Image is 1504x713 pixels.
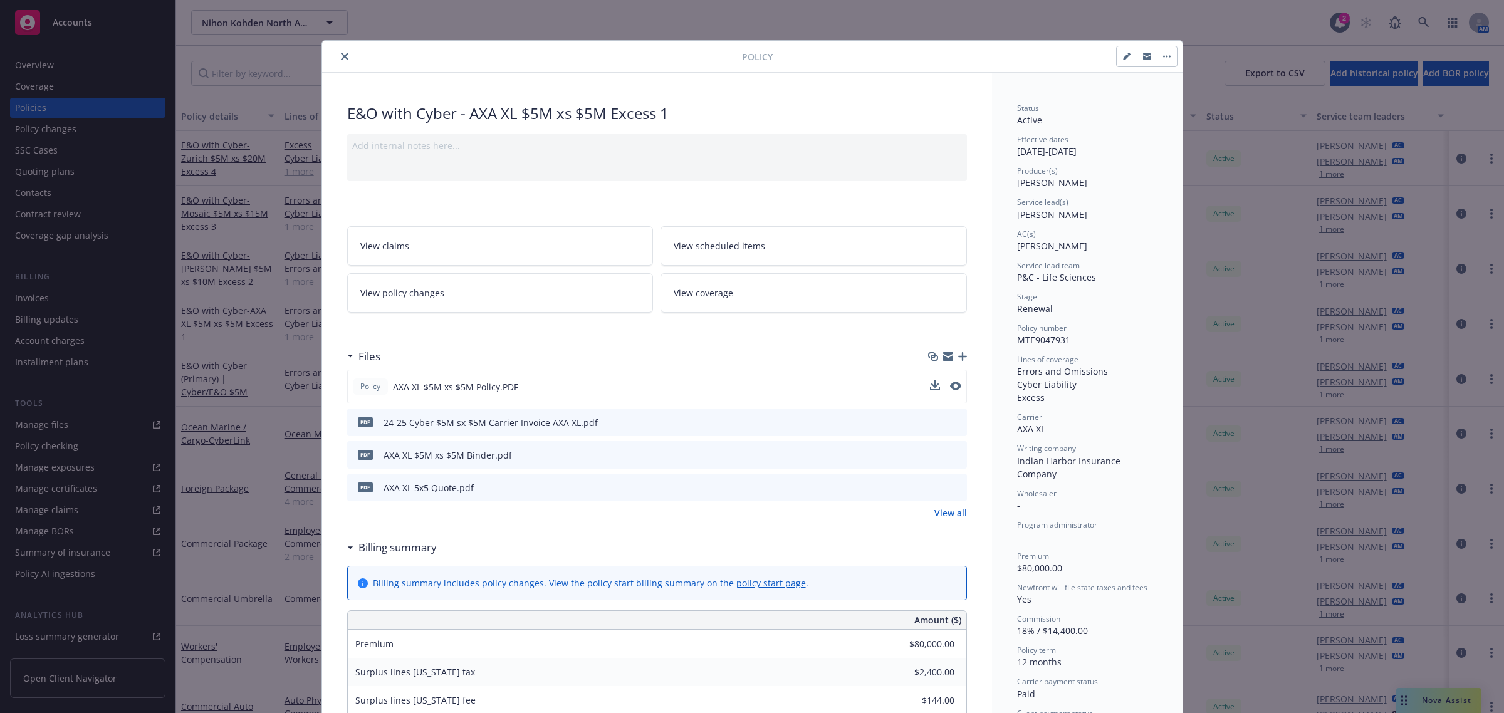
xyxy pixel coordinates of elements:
[347,103,967,124] div: E&O with Cyber - AXA XL $5M xs $5M Excess 1
[1017,656,1062,668] span: 12 months
[1017,240,1087,252] span: [PERSON_NAME]
[1017,114,1042,126] span: Active
[355,638,394,650] span: Premium
[384,481,474,494] div: AXA XL 5x5 Quote.pdf
[1017,291,1037,302] span: Stage
[950,380,961,393] button: preview file
[880,663,962,682] input: 0.00
[358,381,383,392] span: Policy
[1017,134,1157,158] div: [DATE] - [DATE]
[674,286,733,299] span: View coverage
[1017,303,1053,315] span: Renewal
[1017,134,1068,145] span: Effective dates
[736,577,806,589] a: policy start page
[1017,593,1031,605] span: Yes
[1017,271,1096,283] span: P&C - Life Sciences
[934,506,967,519] a: View all
[355,694,476,706] span: Surplus lines [US_STATE] fee
[880,691,962,710] input: 0.00
[1017,443,1076,454] span: Writing company
[384,416,598,429] div: 24-25 Cyber $5M sx $5M Carrier Invoice AXA XL.pdf
[1017,531,1020,543] span: -
[1017,551,1049,561] span: Premium
[931,449,941,462] button: download file
[1017,645,1056,655] span: Policy term
[950,382,961,390] button: preview file
[355,666,475,678] span: Surplus lines [US_STATE] tax
[373,576,808,590] div: Billing summary includes policy changes. View the policy start billing summary on the .
[1017,260,1080,271] span: Service lead team
[393,380,518,393] span: AXA XL $5M xs $5M Policy.PDF
[661,273,967,313] a: View coverage
[931,481,941,494] button: download file
[347,273,654,313] a: View policy changes
[1017,391,1157,404] div: Excess
[337,49,352,64] button: close
[347,539,437,556] div: Billing summary
[1017,582,1147,593] span: Newfront will file state taxes and fees
[951,481,962,494] button: preview file
[1017,365,1157,378] div: Errors and Omissions
[1017,177,1087,189] span: [PERSON_NAME]
[1017,323,1067,333] span: Policy number
[1017,519,1097,530] span: Program administrator
[1017,423,1045,435] span: AXA XL
[1017,209,1087,221] span: [PERSON_NAME]
[360,286,444,299] span: View policy changes
[1017,165,1058,176] span: Producer(s)
[930,380,940,393] button: download file
[358,450,373,459] span: pdf
[358,417,373,427] span: pdf
[951,449,962,462] button: preview file
[1017,676,1098,687] span: Carrier payment status
[1017,197,1068,207] span: Service lead(s)
[1017,354,1078,365] span: Lines of coverage
[1017,688,1035,700] span: Paid
[358,482,373,492] span: pdf
[914,613,961,627] span: Amount ($)
[352,139,962,152] div: Add internal notes here...
[1017,455,1123,480] span: Indian Harbor Insurance Company
[384,449,512,462] div: AXA XL $5M xs $5M Binder.pdf
[358,348,380,365] h3: Files
[880,635,962,653] input: 0.00
[360,239,409,252] span: View claims
[931,416,941,429] button: download file
[347,226,654,266] a: View claims
[1017,103,1039,113] span: Status
[1017,562,1062,574] span: $80,000.00
[347,348,380,365] div: Files
[1017,334,1070,346] span: MTE9047931
[951,416,962,429] button: preview file
[358,539,437,556] h3: Billing summary
[1017,499,1020,511] span: -
[661,226,967,266] a: View scheduled items
[1017,488,1057,499] span: Wholesaler
[742,50,773,63] span: Policy
[1017,229,1036,239] span: AC(s)
[674,239,765,252] span: View scheduled items
[1017,625,1088,637] span: 18% / $14,400.00
[1017,613,1060,624] span: Commission
[1017,412,1042,422] span: Carrier
[1017,378,1157,391] div: Cyber Liability
[930,380,940,390] button: download file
